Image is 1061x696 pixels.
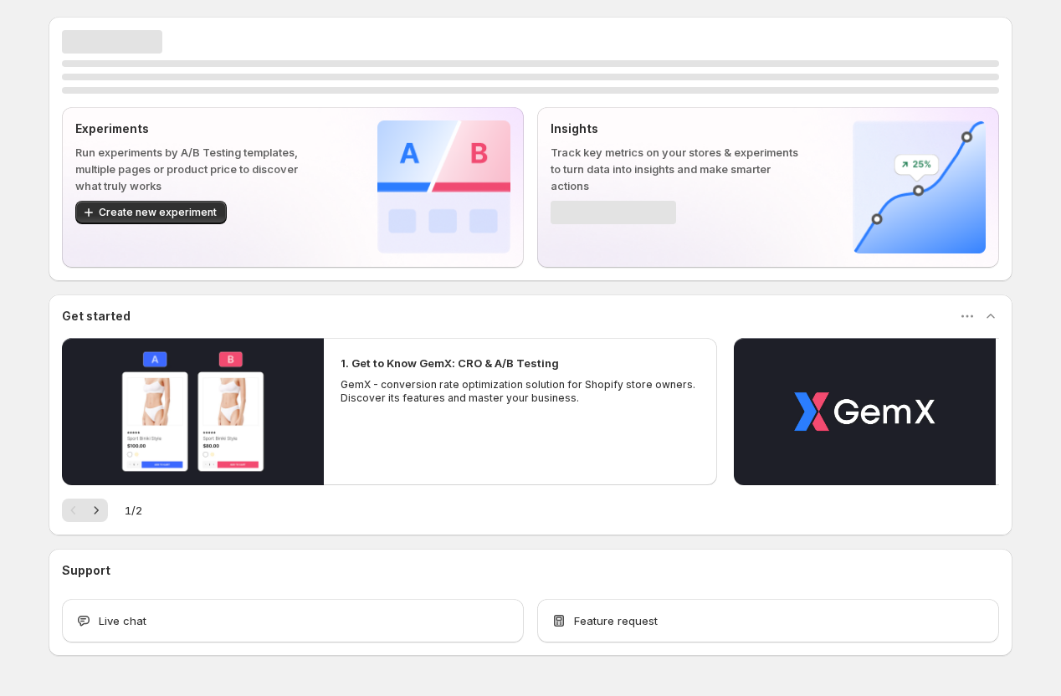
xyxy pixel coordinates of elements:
[734,338,996,485] button: Play video
[551,144,799,194] p: Track key metrics on your stores & experiments to turn data into insights and make smarter actions
[377,120,510,253] img: Experiments
[62,499,108,522] nav: Pagination
[85,499,108,522] button: Next
[75,201,227,224] button: Create new experiment
[853,120,986,253] img: Insights
[551,120,799,137] p: Insights
[341,378,700,405] p: GemX - conversion rate optimization solution for Shopify store owners. Discover its features and ...
[62,562,110,579] h3: Support
[62,308,131,325] h3: Get started
[99,206,217,219] span: Create new experiment
[341,355,559,371] h2: 1. Get to Know GemX: CRO & A/B Testing
[125,502,142,519] span: 1 / 2
[574,612,658,629] span: Feature request
[75,144,324,194] p: Run experiments by A/B Testing templates, multiple pages or product price to discover what truly ...
[75,120,324,137] p: Experiments
[99,612,146,629] span: Live chat
[62,338,324,485] button: Play video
